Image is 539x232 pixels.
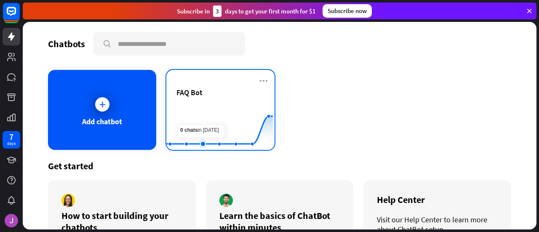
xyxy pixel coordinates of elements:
[219,194,233,207] img: author
[213,5,221,17] div: 3
[3,131,20,149] a: 7 days
[176,88,203,97] span: FAQ Bot
[9,133,13,141] div: 7
[82,117,122,126] div: Add chatbot
[48,160,511,172] div: Get started
[7,141,16,147] div: days
[323,4,372,18] div: Subscribe now
[48,38,85,50] div: Chatbots
[61,194,75,207] img: author
[7,3,32,29] button: Open LiveChat chat widget
[177,5,316,17] div: Subscribe in days to get your first month for $1
[377,194,498,205] div: Help Center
